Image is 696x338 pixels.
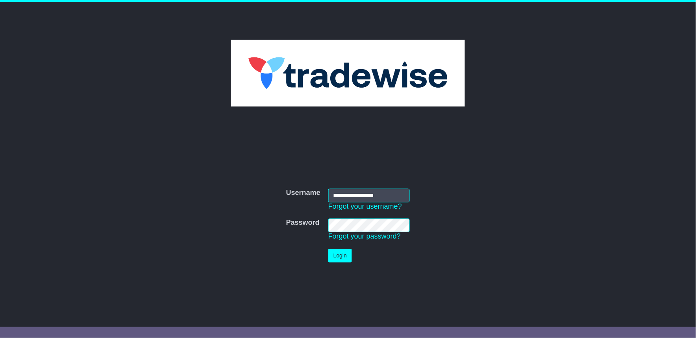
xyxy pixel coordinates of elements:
img: Tradewise Global Logistics [231,40,465,107]
a: Forgot your password? [328,232,401,240]
a: Forgot your username? [328,202,402,210]
label: Password [286,219,320,227]
button: Login [328,249,352,263]
label: Username [286,189,320,197]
